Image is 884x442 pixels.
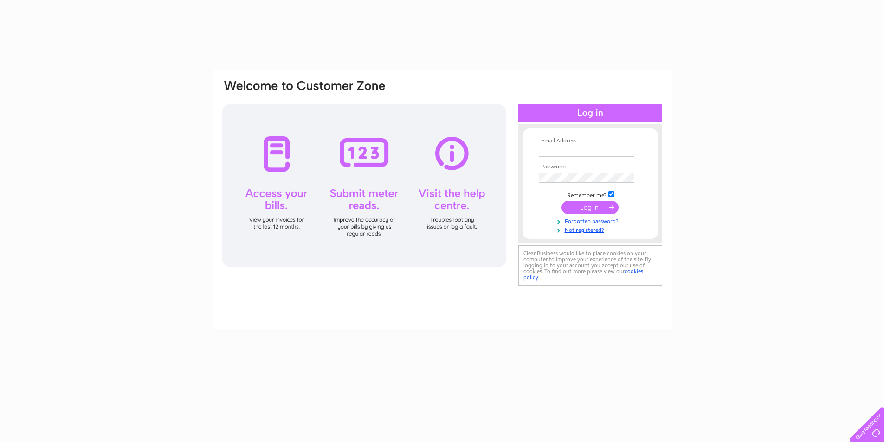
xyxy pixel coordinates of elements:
[536,190,644,199] td: Remember me?
[518,245,662,286] div: Clear Business would like to place cookies on your computer to improve your experience of the sit...
[561,201,619,214] input: Submit
[536,138,644,144] th: Email Address:
[539,216,644,225] a: Forgotten password?
[536,164,644,170] th: Password:
[539,225,644,234] a: Not registered?
[523,268,643,281] a: cookies policy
